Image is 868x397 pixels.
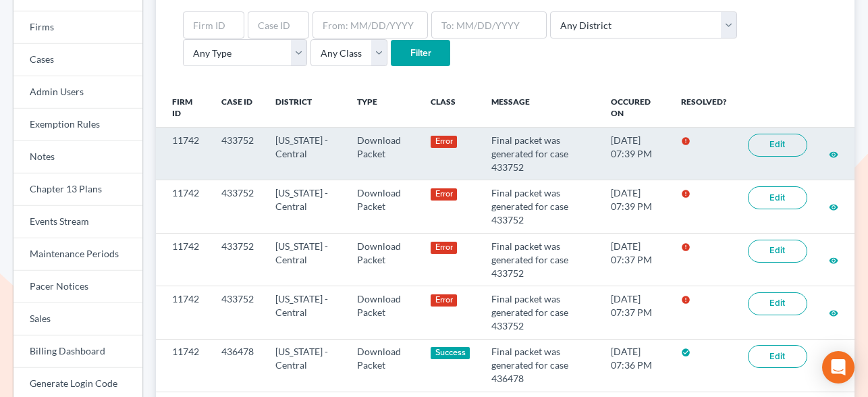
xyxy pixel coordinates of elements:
td: 433752 [211,233,265,286]
td: 11742 [156,339,211,392]
td: Download Packet [346,286,420,339]
i: error [681,189,690,198]
a: visibility [829,254,838,265]
a: Billing Dashboard [13,336,142,368]
a: Notes [13,141,142,174]
td: Final packet was generated for case 433752 [481,233,600,286]
th: Class [420,88,481,128]
a: Edit [748,240,807,263]
td: [US_STATE] - Central [265,128,346,180]
a: Pacer Notices [13,271,142,303]
input: To: MM/DD/YYYY [431,11,547,38]
input: Firm ID [183,11,244,38]
td: 11742 [156,233,211,286]
td: [US_STATE] - Central [265,180,346,233]
td: Download Packet [346,339,420,392]
input: Filter [391,40,450,67]
td: Final packet was generated for case 433752 [481,180,600,233]
td: Final packet was generated for case 433752 [481,128,600,180]
td: [DATE] 07:37 PM [600,286,670,339]
a: Edit [748,345,807,368]
a: Events Stream [13,206,142,238]
a: Cases [13,44,142,76]
i: visibility [829,256,838,265]
div: Error [431,294,457,307]
td: 433752 [211,286,265,339]
i: error [681,242,690,252]
td: [DATE] 07:39 PM [600,180,670,233]
i: check_circle [681,348,690,357]
a: Sales [13,303,142,336]
input: From: MM/DD/YYYY [313,11,428,38]
th: Firm ID [156,88,211,128]
td: 436478 [211,339,265,392]
a: Maintenance Periods [13,238,142,271]
td: 11742 [156,180,211,233]
th: Message [481,88,600,128]
div: Error [431,188,457,201]
a: visibility [829,307,838,318]
i: visibility [829,150,838,159]
td: [DATE] 07:39 PM [600,128,670,180]
div: Error [431,136,457,148]
a: visibility [829,201,838,212]
i: visibility [829,309,838,318]
a: visibility [829,148,838,159]
th: Resolved? [670,88,737,128]
td: [US_STATE] - Central [265,339,346,392]
a: Chapter 13 Plans [13,174,142,206]
td: 433752 [211,128,265,180]
td: Final packet was generated for case 433752 [481,286,600,339]
th: Occured On [600,88,670,128]
td: [DATE] 07:37 PM [600,233,670,286]
td: 11742 [156,286,211,339]
a: Edit [748,292,807,315]
i: visibility [829,203,838,212]
td: 433752 [211,180,265,233]
div: Success [431,347,470,359]
td: [US_STATE] - Central [265,286,346,339]
div: Error [431,242,457,254]
div: Open Intercom Messenger [822,351,855,383]
td: Download Packet [346,128,420,180]
i: error [681,295,690,305]
td: 11742 [156,128,211,180]
a: Exemption Rules [13,109,142,141]
th: District [265,88,346,128]
a: Edit [748,134,807,157]
a: Admin Users [13,76,142,109]
a: Firms [13,11,142,44]
td: [DATE] 07:36 PM [600,339,670,392]
td: Download Packet [346,233,420,286]
td: Download Packet [346,180,420,233]
td: Final packet was generated for case 436478 [481,339,600,392]
th: Case ID [211,88,265,128]
td: [US_STATE] - Central [265,233,346,286]
a: Edit [748,186,807,209]
th: Type [346,88,420,128]
i: error [681,136,690,146]
input: Case ID [248,11,309,38]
